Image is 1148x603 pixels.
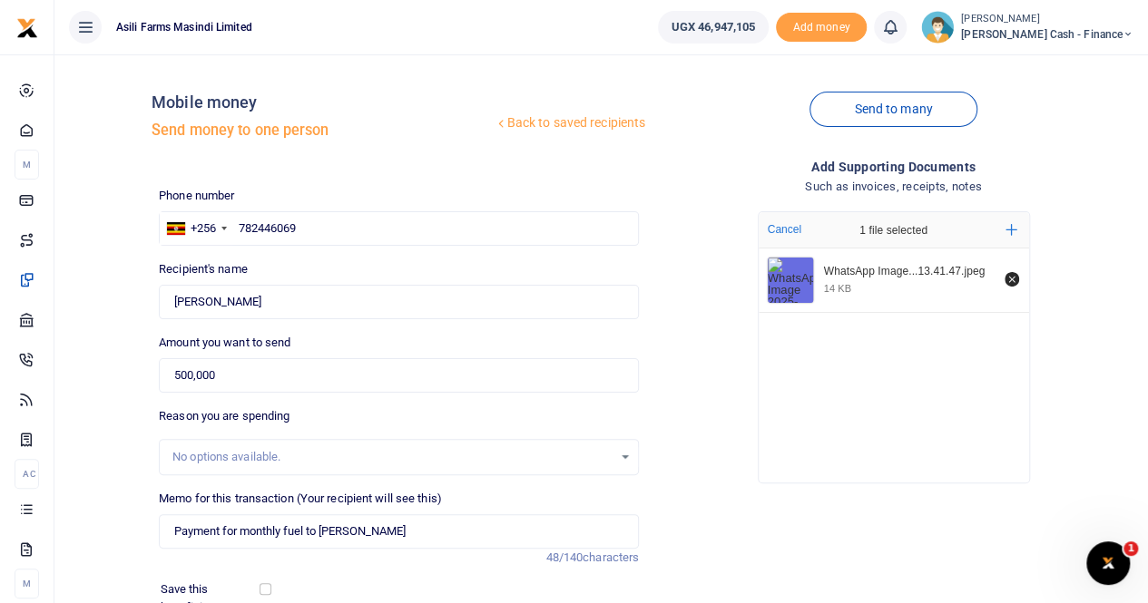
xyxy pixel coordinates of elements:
[921,11,1133,44] a: profile-user [PERSON_NAME] [PERSON_NAME] Cash - Finance
[809,92,976,127] a: Send to many
[824,265,995,279] div: WhatsApp Image 2025-08-11 at 13.41.47.jpeg
[653,177,1133,197] h4: Such as invoices, receipts, notes
[961,26,1133,43] span: [PERSON_NAME] Cash - Finance
[16,20,38,34] a: logo-small logo-large logo-large
[961,12,1133,27] small: [PERSON_NAME]
[15,459,39,489] li: Ac
[921,11,954,44] img: profile-user
[658,11,769,44] a: UGX 46,947,105
[16,17,38,39] img: logo-small
[152,92,493,112] h4: Mobile money
[1086,541,1130,585] iframe: Intercom live chat
[494,107,647,140] a: Back to saved recipients
[776,13,867,43] li: Toup your wallet
[998,217,1025,243] button: Add more files
[817,212,971,248] div: 1 file selected
[15,150,39,180] li: M
[159,260,248,278] label: Recipient's name
[159,285,639,319] input: Loading name...
[583,550,639,564] span: characters
[109,19,260,35] span: Asili Farms Masindi Limited
[159,187,234,205] label: Phone number
[545,550,583,564] span: 48/140
[776,19,867,33] a: Add money
[1002,269,1022,289] button: Remove file
[1123,541,1138,556] span: 1
[768,258,813,303] img: WhatsApp Image 2025-08-11 at 13.41.47.jpeg
[776,13,867,43] span: Add money
[152,122,493,140] h5: Send money to one person
[159,514,639,549] input: Enter extra information
[758,211,1030,483] div: File Uploader
[172,448,613,466] div: No options available.
[159,211,639,246] input: Enter phone number
[15,569,39,598] li: M
[159,358,639,393] input: UGX
[160,212,232,245] div: Uganda: +256
[672,18,755,36] span: UGX 46,947,105
[159,334,290,352] label: Amount you want to send
[651,11,776,44] li: Wallet ballance
[159,490,442,508] label: Memo for this transaction (Your recipient will see this)
[707,583,726,602] button: Close
[653,157,1133,177] h4: Add supporting Documents
[824,282,851,295] div: 14 KB
[191,219,216,238] div: +256
[762,218,807,241] button: Cancel
[159,407,289,425] label: Reason you are spending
